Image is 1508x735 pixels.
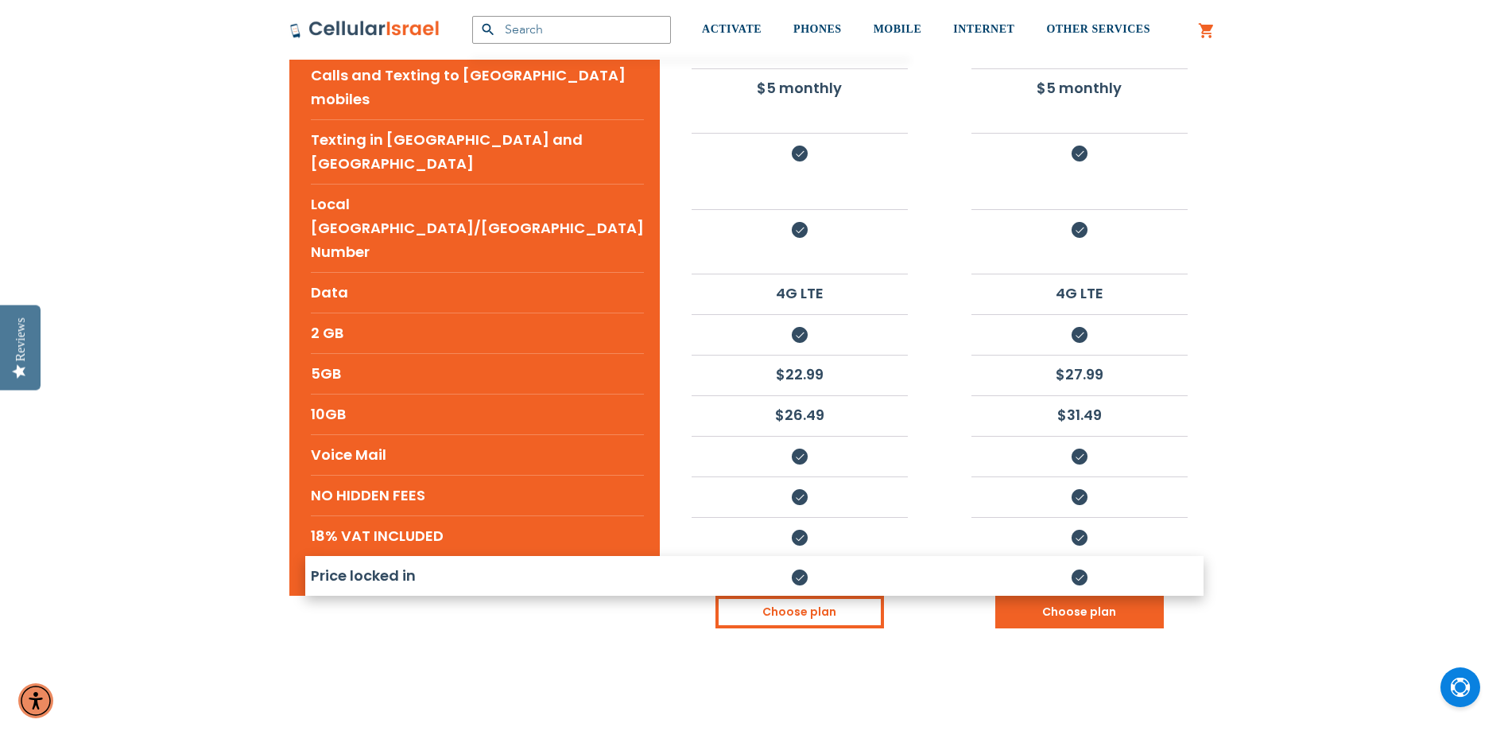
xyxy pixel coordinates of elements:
[971,68,1188,107] li: $5 monthly
[953,23,1014,35] span: INTERNET
[692,355,908,393] li: $22.99
[311,313,644,353] li: 2 GB
[311,119,644,184] li: Texting in [GEOGRAPHIC_DATA] and [GEOGRAPHIC_DATA]
[971,355,1188,393] li: $27.99
[692,395,908,434] li: $26.49
[311,434,644,475] li: Voice Mail
[289,20,440,39] img: Cellular Israel Logo
[311,184,644,272] li: Local [GEOGRAPHIC_DATA]/[GEOGRAPHIC_DATA] Number
[995,596,1164,628] a: Choose plan
[311,556,644,596] li: Price locked in
[14,317,28,361] div: Reviews
[1046,23,1150,35] span: OTHER SERVICES
[311,55,644,119] li: Calls and Texting to [GEOGRAPHIC_DATA] mobiles
[692,274,908,312] li: 4G LTE
[692,68,908,107] li: $5 monthly
[311,515,644,556] li: 18% VAT INCLUDED
[971,274,1188,312] li: 4G LTE
[715,596,884,628] a: Choose plan
[311,272,644,313] li: Data
[472,16,671,44] input: Search
[702,23,762,35] span: ACTIVATE
[971,395,1188,434] li: $31.49
[18,683,53,718] div: Accessibility Menu
[311,353,644,394] li: 5GB
[311,475,644,515] li: NO HIDDEN FEES
[311,394,644,434] li: 10GB
[874,23,922,35] span: MOBILE
[793,23,842,35] span: PHONES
